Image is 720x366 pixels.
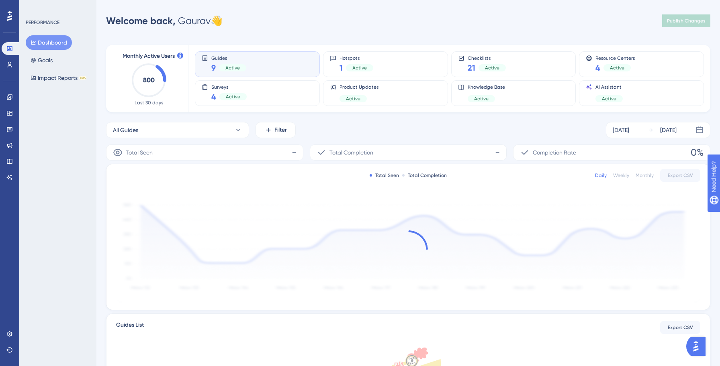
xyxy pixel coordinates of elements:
[636,172,654,179] div: Monthly
[370,172,399,179] div: Total Seen
[274,125,287,135] span: Filter
[485,65,499,71] span: Active
[340,84,378,90] span: Product Updates
[329,148,373,157] span: Total Completion
[79,76,86,80] div: BETA
[660,321,700,334] button: Export CSV
[26,53,57,67] button: Goals
[113,125,138,135] span: All Guides
[595,62,600,73] span: 4
[126,148,153,157] span: Total Seen
[26,19,59,26] div: PERFORMANCE
[668,172,693,179] span: Export CSV
[26,71,91,85] button: Impact ReportsBETA
[26,35,72,50] button: Dashboard
[595,172,607,179] div: Daily
[667,18,706,24] span: Publish Changes
[533,148,576,157] span: Completion Rate
[468,55,506,61] span: Checklists
[468,84,505,90] span: Knowledge Base
[116,320,144,335] span: Guides List
[143,76,155,84] text: 800
[225,65,240,71] span: Active
[595,84,623,90] span: AI Assistant
[602,96,616,102] span: Active
[106,122,249,138] button: All Guides
[106,14,223,27] div: Gaurav 👋
[613,172,629,179] div: Weekly
[226,94,240,100] span: Active
[135,100,163,106] span: Last 30 days
[474,96,489,102] span: Active
[211,91,216,102] span: 4
[495,146,500,159] span: -
[662,14,710,27] button: Publish Changes
[668,324,693,331] span: Export CSV
[123,51,175,61] span: Monthly Active Users
[352,65,367,71] span: Active
[595,55,635,61] span: Resource Centers
[340,55,373,61] span: Hotspots
[468,62,475,73] span: 21
[106,15,176,26] span: Welcome back,
[292,146,297,159] span: -
[660,125,677,135] div: [DATE]
[660,169,700,182] button: Export CSV
[691,146,704,159] span: 0%
[211,55,246,61] span: Guides
[613,125,629,135] div: [DATE]
[256,122,296,138] button: Filter
[19,2,51,12] span: Need Help?
[610,65,624,71] span: Active
[686,334,710,358] iframe: UserGuiding AI Assistant Launcher
[402,172,447,179] div: Total Completion
[340,62,343,73] span: 1
[211,84,247,89] span: Surveys
[211,62,216,73] span: 9
[346,96,360,102] span: Active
